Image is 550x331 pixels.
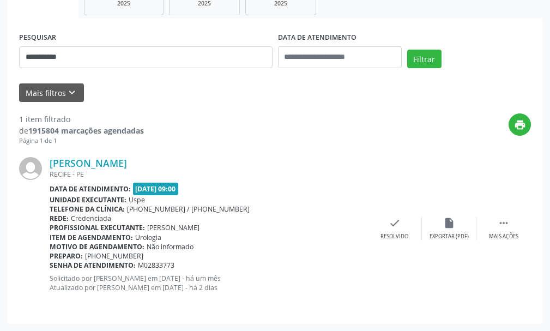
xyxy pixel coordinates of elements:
[127,204,250,214] span: [PHONE_NUMBER] / [PHONE_NUMBER]
[50,223,145,232] b: Profissional executante:
[50,274,367,292] p: Solicitado por [PERSON_NAME] em [DATE] - há um mês Atualizado por [PERSON_NAME] em [DATE] - há 2 ...
[71,214,111,223] span: Credenciada
[50,157,127,169] a: [PERSON_NAME]
[50,170,367,179] div: RECIFE - PE
[85,251,143,261] span: [PHONE_NUMBER]
[50,214,69,223] b: Rede:
[50,195,126,204] b: Unidade executante:
[66,87,78,99] i: keyboard_arrow_down
[389,217,401,229] i: check
[50,233,133,242] b: Item de agendamento:
[514,119,526,131] i: print
[50,261,136,270] b: Senha de atendimento:
[133,183,179,195] span: [DATE] 09:00
[138,261,174,270] span: M02833773
[147,223,200,232] span: [PERSON_NAME]
[50,242,144,251] b: Motivo de agendamento:
[498,217,510,229] i: 
[443,217,455,229] i: insert_drive_file
[50,204,125,214] b: Telefone da clínica:
[19,157,42,180] img: img
[509,113,531,136] button: print
[19,29,56,46] label: PESQUISAR
[28,125,144,136] strong: 1915804 marcações agendadas
[50,184,131,194] b: Data de atendimento:
[489,233,518,240] div: Mais ações
[19,113,144,125] div: 1 item filtrado
[129,195,145,204] span: Uspe
[407,50,442,68] button: Filtrar
[19,83,84,103] button: Mais filtroskeyboard_arrow_down
[19,125,144,136] div: de
[430,233,469,240] div: Exportar (PDF)
[19,136,144,146] div: Página 1 de 1
[147,242,194,251] span: Não informado
[50,251,83,261] b: Preparo:
[278,29,356,46] label: DATA DE ATENDIMENTO
[380,233,408,240] div: Resolvido
[135,233,161,242] span: Urologia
